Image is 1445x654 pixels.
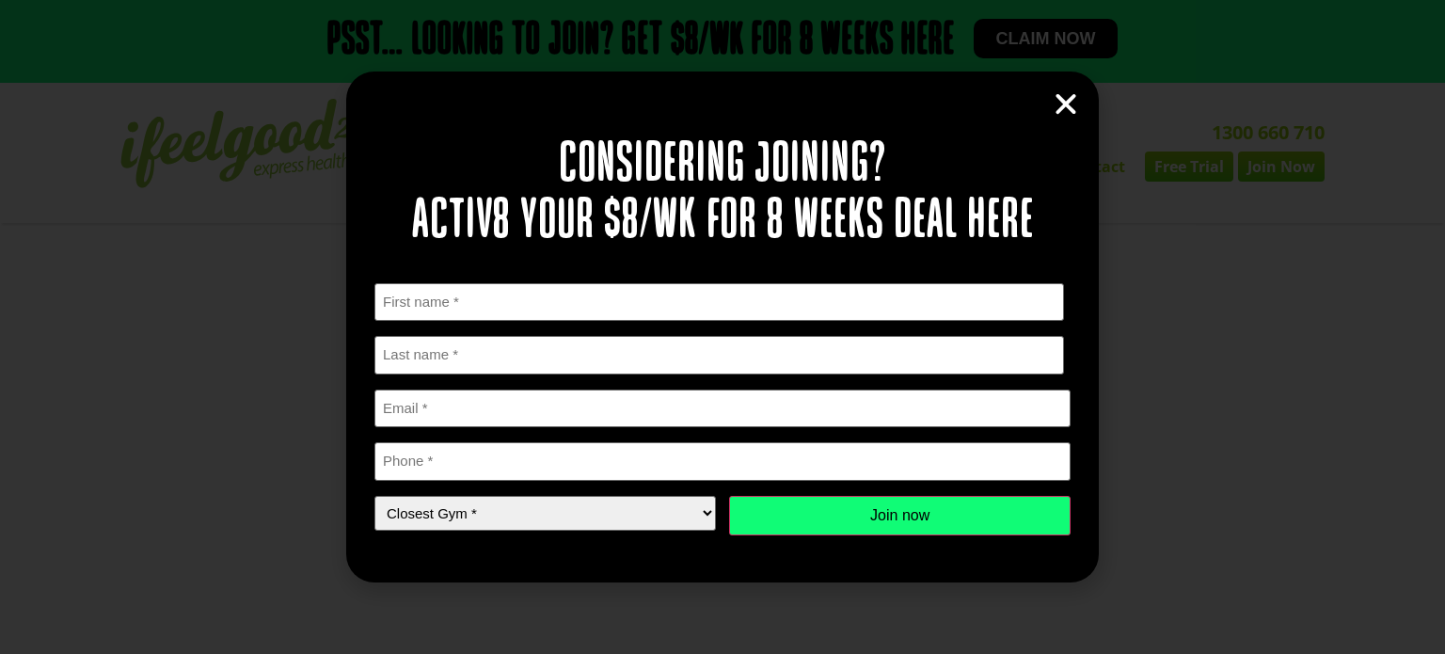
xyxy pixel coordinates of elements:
input: Join now [729,496,1071,535]
input: First name * [374,283,1064,322]
input: Last name * [374,336,1064,375]
h2: Considering joining? Activ8 your $8/wk for 8 weeks deal here [374,137,1071,250]
input: Phone * [374,442,1071,481]
a: Close [1052,90,1080,119]
input: Email * [374,390,1071,428]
